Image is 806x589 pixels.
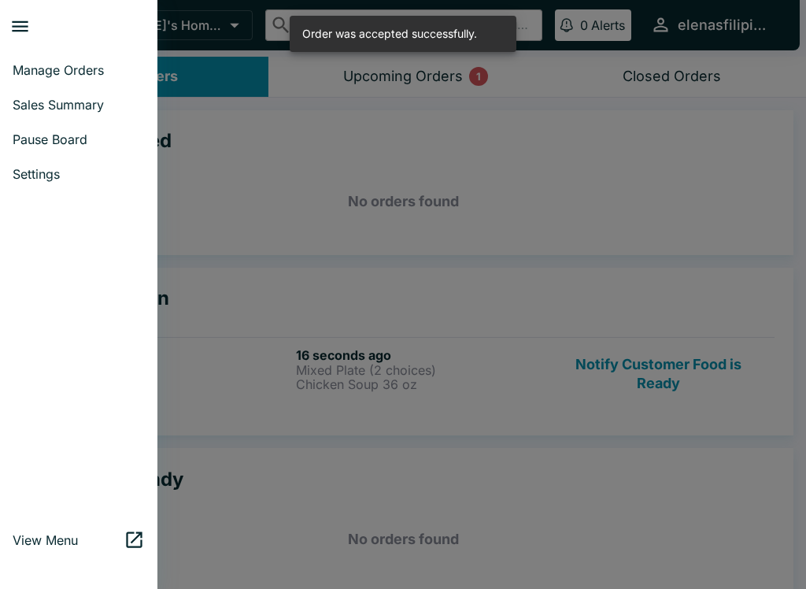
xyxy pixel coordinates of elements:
[302,20,477,47] div: Order was accepted successfully.
[13,97,145,113] span: Sales Summary
[13,532,124,548] span: View Menu
[13,132,145,147] span: Pause Board
[13,166,145,182] span: Settings
[13,62,145,78] span: Manage Orders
